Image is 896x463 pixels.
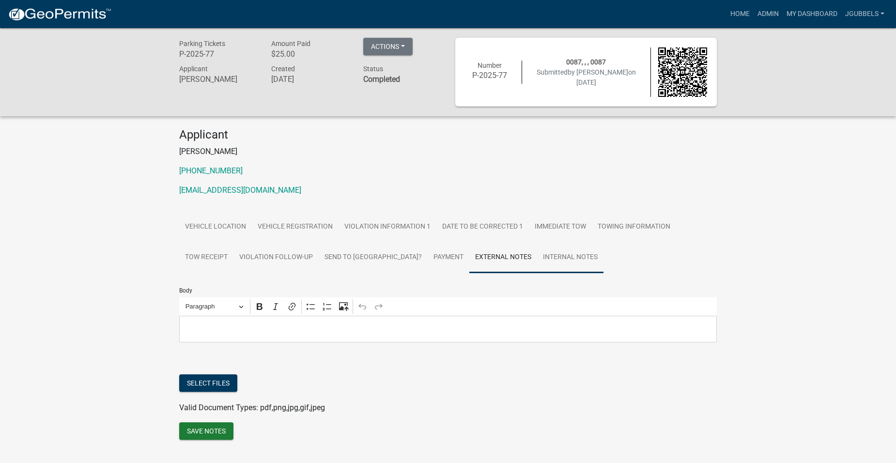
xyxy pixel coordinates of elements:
label: Body [179,288,192,293]
a: Violation Follow-up [233,242,319,273]
h4: Applicant [179,128,717,142]
span: Amount Paid [271,40,310,47]
span: Status [363,65,383,73]
span: Submitted on [DATE] [537,68,636,86]
span: Parking Tickets [179,40,225,47]
a: Date To Be Corrected 1 [436,212,529,243]
span: by [PERSON_NAME] [568,68,628,76]
span: Valid Document Types: pdf,png,jpg,gif,jpeg [179,403,325,412]
a: Admin [754,5,783,23]
img: QR code [658,47,708,97]
h6: $25.00 [271,49,349,59]
span: 0087, , , 0087 [566,58,606,66]
a: Vehicle Location [179,212,252,243]
p: [PERSON_NAME] [179,146,717,157]
a: Home [726,5,754,23]
a: [EMAIL_ADDRESS][DOMAIN_NAME] [179,185,301,195]
a: Send to [GEOGRAPHIC_DATA]? [319,242,428,273]
strong: Completed [363,75,400,84]
button: Actions [363,38,413,55]
a: External Notes [469,242,537,273]
a: [PHONE_NUMBER] [179,166,243,175]
a: Immediate Tow [529,212,592,243]
h6: P-2025-77 [179,49,257,59]
span: Paragraph [185,301,236,312]
a: Tow Receipt [179,242,233,273]
span: Applicant [179,65,208,73]
a: Payment [428,242,469,273]
div: Editor editing area: main. Press Alt+0 for help. [179,316,717,342]
h6: [PERSON_NAME] [179,75,257,84]
a: jgubbels [841,5,888,23]
button: Paragraph, Heading [181,299,248,314]
button: Select files [179,374,237,392]
h6: [DATE] [271,75,349,84]
a: Violation Information 1 [339,212,436,243]
a: Towing Information [592,212,676,243]
a: Internal Notes [537,242,603,273]
button: Save Notes [179,422,233,440]
a: Vehicle Registration [252,212,339,243]
span: Created [271,65,295,73]
span: Number [478,62,502,69]
h6: P-2025-77 [465,71,514,80]
div: Editor toolbar [179,297,717,316]
a: My Dashboard [783,5,841,23]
